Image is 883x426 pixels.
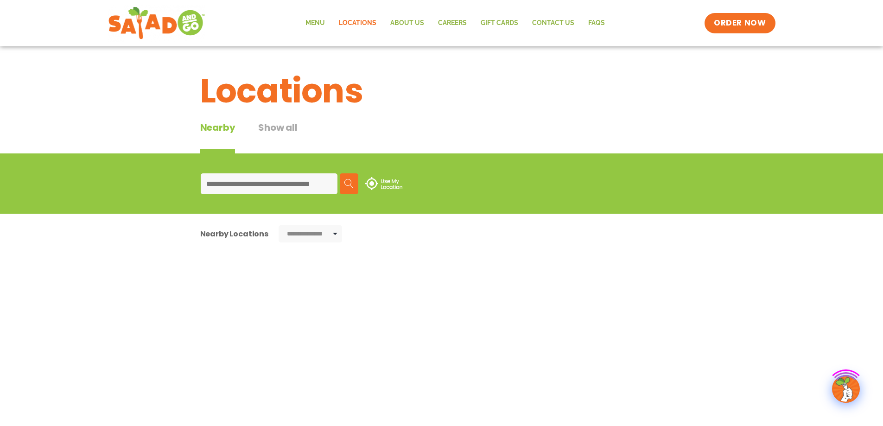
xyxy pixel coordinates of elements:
[581,13,612,34] a: FAQs
[525,13,581,34] a: Contact Us
[383,13,431,34] a: About Us
[299,13,612,34] nav: Menu
[299,13,332,34] a: Menu
[332,13,383,34] a: Locations
[474,13,525,34] a: GIFT CARDS
[705,13,775,33] a: ORDER NOW
[200,121,321,153] div: Tabbed content
[365,177,402,190] img: use-location.svg
[344,179,354,188] img: search.svg
[258,121,297,153] button: Show all
[200,228,268,240] div: Nearby Locations
[714,18,766,29] span: ORDER NOW
[200,66,683,116] h1: Locations
[108,5,206,42] img: new-SAG-logo-768×292
[200,121,235,153] div: Nearby
[431,13,474,34] a: Careers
